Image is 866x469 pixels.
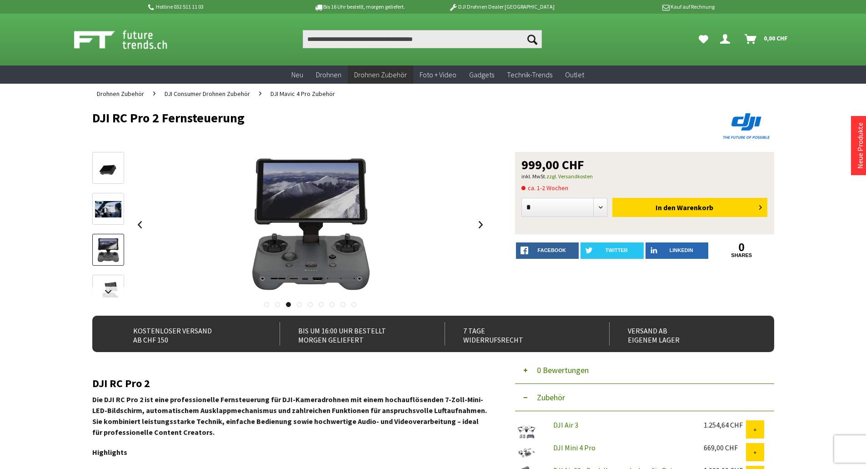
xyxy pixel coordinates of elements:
[764,31,788,45] span: 0,00 CHF
[538,247,566,253] span: facebook
[856,122,865,169] a: Neue Produkte
[559,66,591,84] a: Outlet
[704,443,746,452] div: 669,00 CHF
[291,70,303,79] span: Neu
[285,66,310,84] a: Neu
[507,70,552,79] span: Technik-Trends
[677,203,713,212] span: Warenkorb
[310,66,348,84] a: Drohnen
[95,155,121,182] img: Vorschau: DJI RC Pro 2 Fernsteuerung
[92,378,488,389] h2: DJI RC Pro 2
[97,90,144,98] span: Drohnen Zubehör
[316,70,341,79] span: Drohnen
[720,111,774,141] img: DJI
[553,443,596,452] a: DJI Mini 4 Pro
[521,182,568,193] span: ca. 1-2 Wochen
[553,420,578,429] a: DJI Air 3
[266,84,340,104] a: DJI Mavic 4 Pro Zubehör
[420,70,456,79] span: Foto + Video
[710,252,773,258] a: shares
[501,66,559,84] a: Technik-Trends
[670,247,693,253] span: LinkedIn
[612,198,767,217] button: In den Warenkorb
[289,1,430,12] p: Bis 16 Uhr bestellt, morgen geliefert.
[430,1,572,12] p: DJI Drohnen Dealer [GEOGRAPHIC_DATA]
[74,28,187,51] img: Shop Futuretrends - zur Startseite wechseln
[694,30,713,48] a: Meine Favoriten
[581,242,644,259] a: twitter
[354,70,407,79] span: Drohnen Zubehör
[716,30,737,48] a: Dein Konto
[515,420,538,443] img: DJI Air 3
[463,66,501,84] a: Gadgets
[515,384,774,411] button: Zubehör
[92,111,638,125] h1: DJI RC Pro 2 Fernsteuerung
[609,323,754,345] div: Versand ab eigenem Lager
[573,1,715,12] p: Kauf auf Rechnung
[546,173,593,180] a: zzgl. Versandkosten
[445,323,590,345] div: 7 Tage Widerrufsrecht
[92,395,487,437] strong: Die DJI RC Pro 2 ist eine professionelle Fernsteuerung für DJI-Kameradrohnen mit einem hochauflös...
[160,84,255,104] a: DJI Consumer Drohnen Zubehör
[147,1,289,12] p: Hotline 032 511 11 03
[165,90,250,98] span: DJI Consumer Drohnen Zubehör
[348,66,413,84] a: Drohnen Zubehör
[516,242,579,259] a: facebook
[280,323,425,345] div: Bis um 16:00 Uhr bestellt Morgen geliefert
[115,323,260,345] div: Kostenloser Versand ab CHF 150
[646,242,709,259] a: LinkedIn
[741,30,792,48] a: Warenkorb
[704,420,746,429] div: 1.254,64 CHF
[92,448,127,457] strong: Highlights
[270,90,335,98] span: DJI Mavic 4 Pro Zubehör
[523,30,542,48] button: Suchen
[521,171,768,182] p: inkl. MwSt.
[710,242,773,252] a: 0
[515,443,538,461] img: DJI Mini 4 Pro
[515,357,774,384] button: 0 Bewertungen
[606,247,628,253] span: twitter
[303,30,542,48] input: Produkt, Marke, Kategorie, EAN, Artikelnummer…
[565,70,584,79] span: Outlet
[469,70,494,79] span: Gadgets
[521,158,584,171] span: 999,00 CHF
[92,84,149,104] a: Drohnen Zubehör
[413,66,463,84] a: Foto + Video
[656,203,676,212] span: In den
